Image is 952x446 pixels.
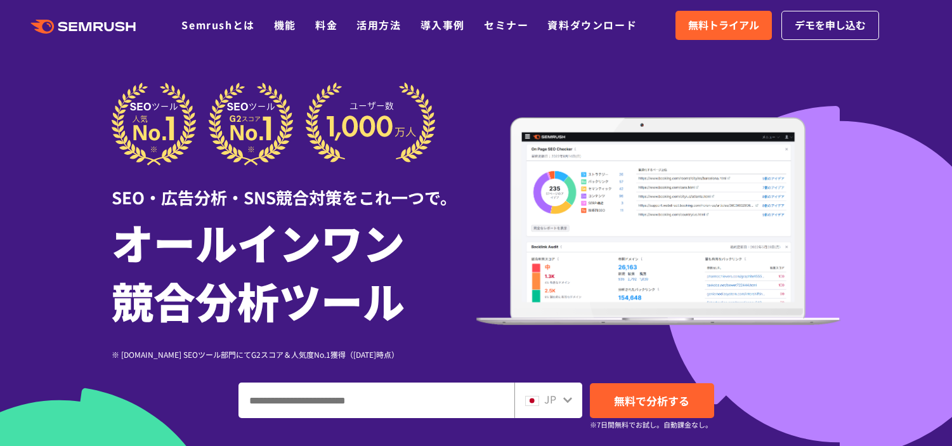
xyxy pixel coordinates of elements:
a: 料金 [315,17,337,32]
div: SEO・広告分析・SNS競合対策をこれ一つで。 [112,166,476,209]
a: 資料ダウンロード [547,17,637,32]
a: 機能 [274,17,296,32]
input: ドメイン、キーワードまたはURLを入力してください [239,383,514,417]
span: デモを申し込む [795,17,866,34]
a: 無料トライアル [675,11,772,40]
span: 無料トライアル [688,17,759,34]
a: 無料で分析する [590,383,714,418]
a: 活用方法 [356,17,401,32]
span: 無料で分析する [614,393,689,409]
a: 導入事例 [421,17,465,32]
div: ※ [DOMAIN_NAME] SEOツール部門にてG2スコア＆人気度No.1獲得（[DATE]時点） [112,348,476,360]
a: セミナー [484,17,528,32]
span: JP [544,391,556,407]
a: Semrushとは [181,17,254,32]
a: デモを申し込む [781,11,879,40]
h1: オールインワン 競合分析ツール [112,213,476,329]
small: ※7日間無料でお試し。自動課金なし。 [590,419,712,431]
